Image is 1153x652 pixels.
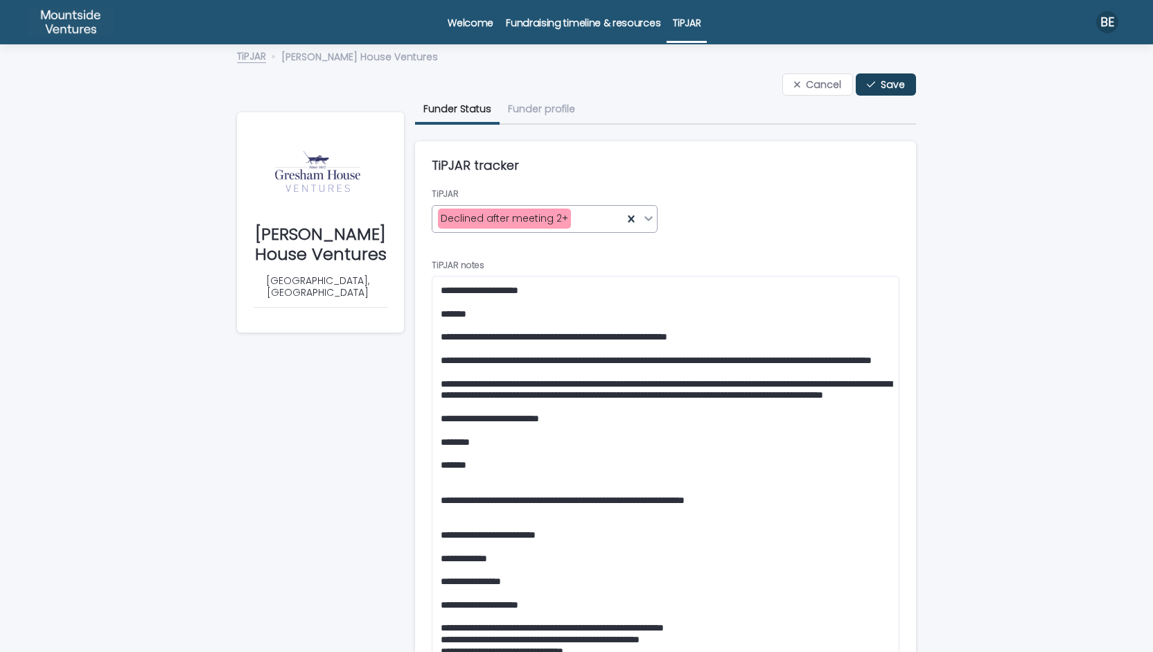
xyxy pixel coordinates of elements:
p: [GEOGRAPHIC_DATA], [GEOGRAPHIC_DATA] [254,275,382,299]
button: Funder profile [500,96,583,125]
p: [PERSON_NAME] House Ventures [281,48,438,63]
div: BE [1096,11,1118,33]
span: TiPJAR [432,188,459,200]
h2: TiPJAR tracker [432,158,519,173]
button: Save [856,73,916,96]
span: Cancel [806,80,841,89]
a: TiPJAR [237,47,266,63]
p: [PERSON_NAME] House Ventures [254,224,387,265]
div: Declined after meeting 2+ [438,209,571,229]
button: Cancel [782,73,853,96]
span: Save [881,80,905,89]
span: TiPJAR notes [432,259,484,271]
button: Funder Status [415,96,500,125]
img: twZmyNITGKVq2kBU3Vg1 [28,8,114,36]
